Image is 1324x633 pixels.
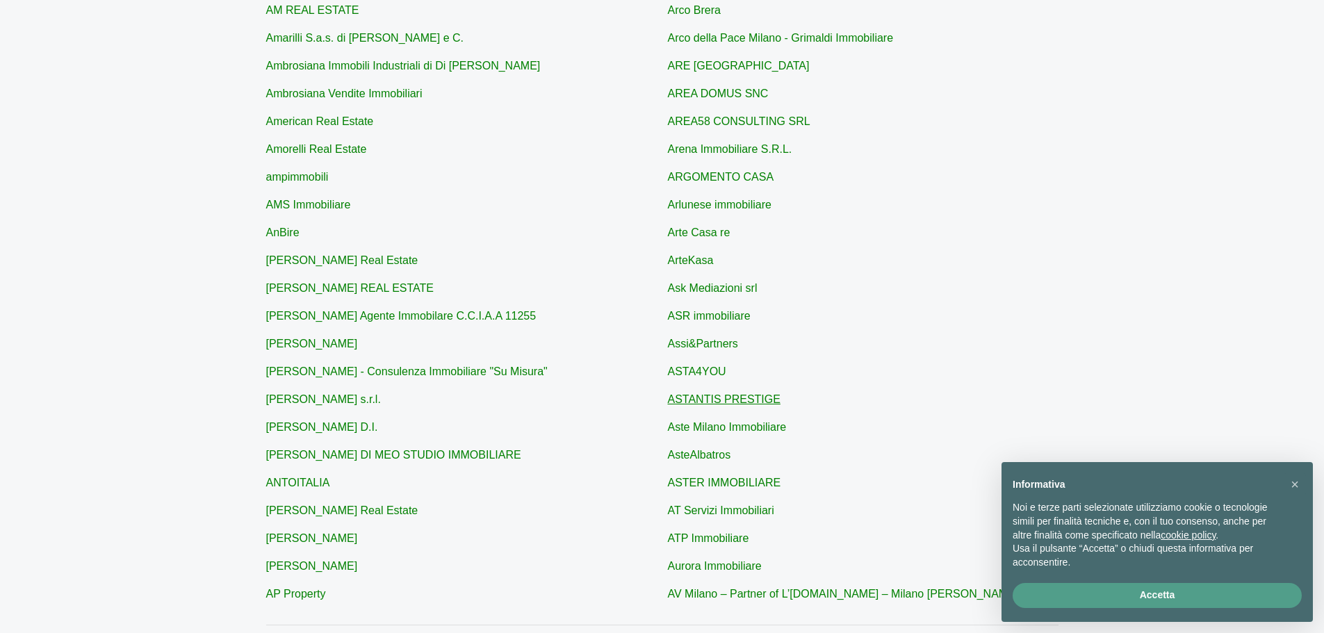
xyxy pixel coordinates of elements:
[266,421,378,433] a: [PERSON_NAME] D.I.
[668,282,758,294] a: Ask Mediazioni srl
[1013,501,1280,542] p: Noi e terze parti selezionate utilizziamo cookie o tecnologie simili per finalità tecniche e, con...
[266,393,381,405] a: [PERSON_NAME] s.r.l.
[266,310,537,322] a: [PERSON_NAME] Agente Immobilare C.C.I.A.A 11255
[266,338,358,350] a: [PERSON_NAME]
[668,449,731,461] a: AsteAlbatros
[668,365,726,377] a: ASTA4YOU
[668,88,769,99] a: AREA DOMUS SNC
[266,115,374,127] a: American Real Estate
[668,199,771,211] a: Arlunese immobiliare
[266,560,358,572] a: [PERSON_NAME]
[668,254,714,266] a: ArteKasa
[668,143,792,155] a: Arena Immobiliare S.R.L.
[266,504,418,516] a: [PERSON_NAME] Real Estate
[266,449,521,461] a: [PERSON_NAME] DI MEO STUDIO IMMOBILIARE
[266,227,300,238] a: AnBire
[668,560,762,572] a: Aurora Immobiliare
[266,32,464,44] a: Amarilli S.a.s. di [PERSON_NAME] e C.
[266,88,423,99] a: Ambrosiana Vendite Immobiliari
[668,393,780,405] a: ASTANTIS PRESTIGE
[1013,583,1302,608] button: Accetta
[668,171,774,183] a: ARGOMENTO CASA
[668,477,781,488] a: ASTER IMMOBILIARE
[668,338,738,350] a: Assi&Partners
[1013,542,1280,569] p: Usa il pulsante “Accetta” o chiudi questa informativa per acconsentire.
[266,60,541,72] a: Ambrosiana Immobili Industriali di Di [PERSON_NAME]
[266,143,367,155] a: Amorelli Real Estate
[668,4,721,16] a: Arco Brera
[266,282,434,294] a: [PERSON_NAME] REAL ESTATE
[668,32,894,44] a: Arco della Pace Milano - Grimaldi Immobiliare
[668,504,774,516] a: AT Servizi Immobiliari
[266,477,330,488] a: ANTOITALIA
[668,532,749,544] a: ATP Immobiliare
[668,115,810,127] a: AREA58 CONSULTING SRL
[1291,477,1299,492] span: ×
[1013,479,1280,491] h2: Informativa
[266,588,326,600] a: AP Property
[668,421,787,433] a: Aste Milano Immobiliare
[1161,529,1216,541] a: cookie policy - il link si apre in una nuova scheda
[266,4,359,16] a: AM REAL ESTATE
[266,365,548,377] a: [PERSON_NAME] - Consulenza Immobiliare "Su Misura"
[266,199,351,211] a: AMS Immobiliare
[668,310,751,322] a: ASR immobiliare
[266,171,329,183] a: ampimmobili
[668,588,1019,600] a: AV Milano – Partner of L’[DOMAIN_NAME] – Milano [PERSON_NAME]
[668,60,810,72] a: ARE [GEOGRAPHIC_DATA]
[266,532,358,544] a: [PERSON_NAME]
[1284,473,1306,495] button: Chiudi questa informativa
[266,254,418,266] a: [PERSON_NAME] Real Estate
[668,227,730,238] a: Arte Casa re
